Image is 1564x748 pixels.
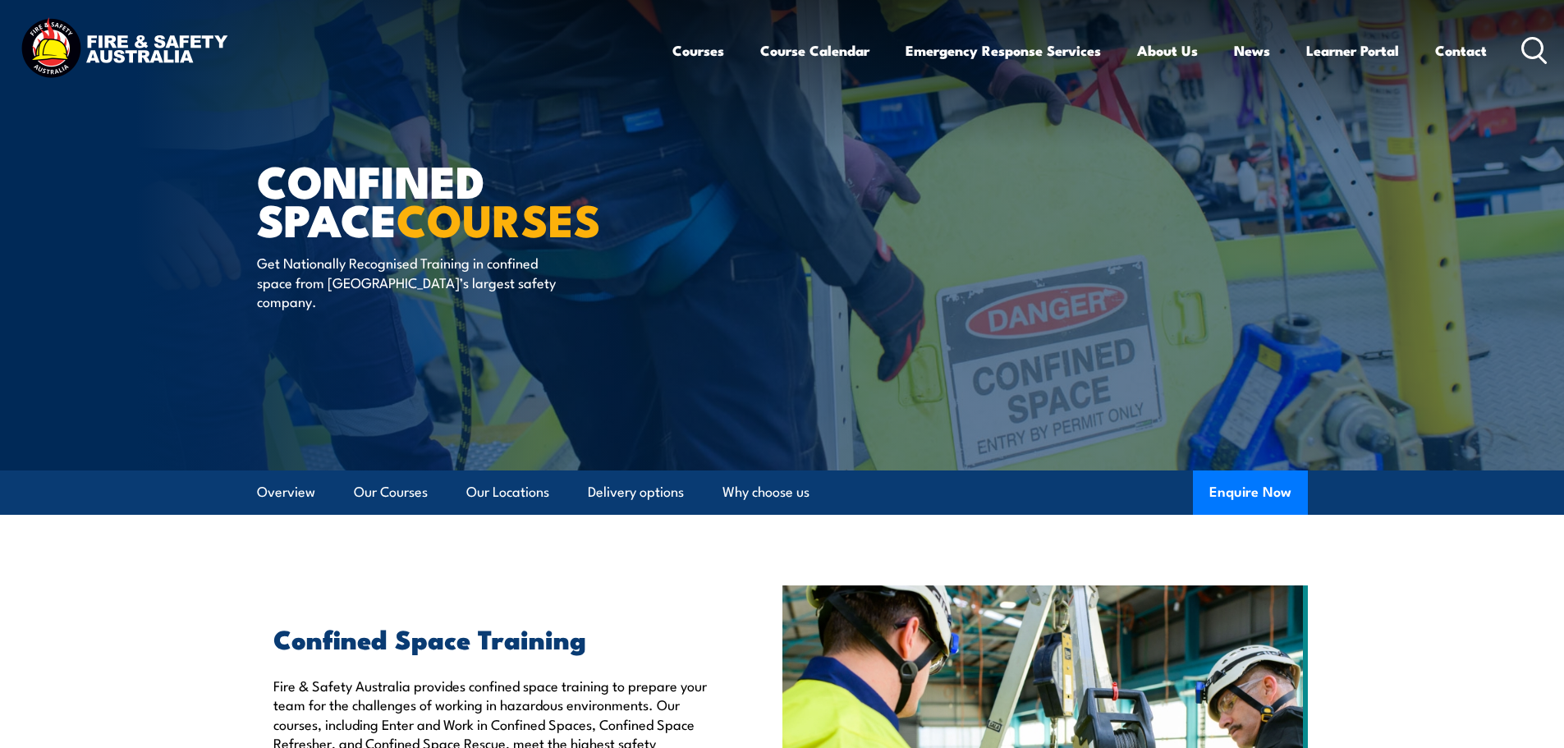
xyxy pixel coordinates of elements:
[354,470,428,514] a: Our Courses
[1137,29,1198,72] a: About Us
[722,470,810,514] a: Why choose us
[257,253,557,310] p: Get Nationally Recognised Training in confined space from [GEOGRAPHIC_DATA]’s largest safety comp...
[588,470,684,514] a: Delivery options
[672,29,724,72] a: Courses
[466,470,549,514] a: Our Locations
[1193,470,1308,515] button: Enquire Now
[257,161,663,237] h1: Confined Space
[273,626,707,649] h2: Confined Space Training
[1234,29,1270,72] a: News
[257,470,315,514] a: Overview
[397,184,601,252] strong: COURSES
[1435,29,1487,72] a: Contact
[906,29,1101,72] a: Emergency Response Services
[760,29,869,72] a: Course Calendar
[1306,29,1399,72] a: Learner Portal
